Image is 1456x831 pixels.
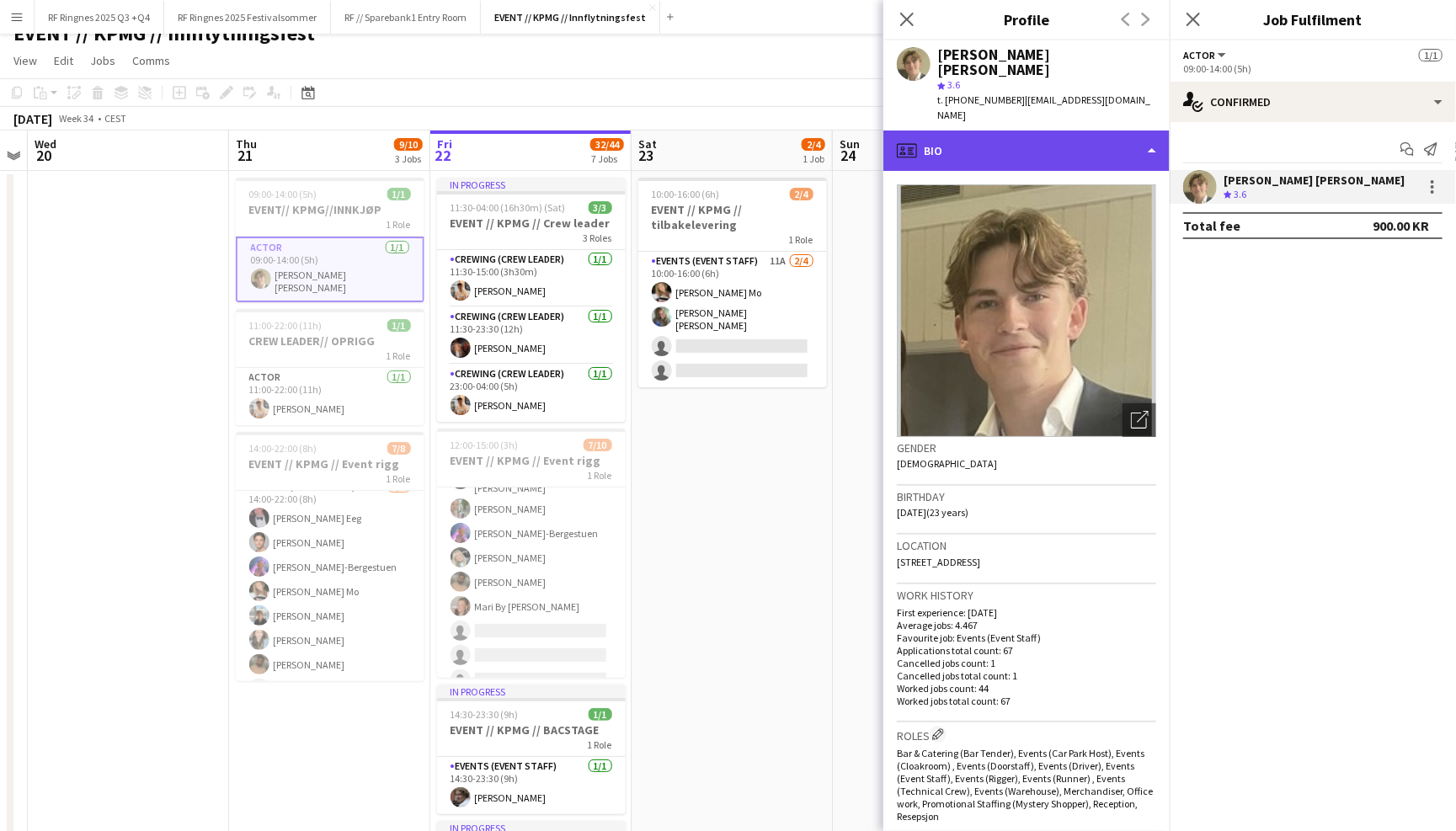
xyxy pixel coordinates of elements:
app-job-card: 09:00-14:00 (5h)1/1EVENT// KPMG//INNKJØP1 RoleActor1/109:00-14:00 (5h)[PERSON_NAME] [PERSON_NAME] [236,178,424,302]
p: First experience: [DATE] [897,606,1156,619]
span: 3.6 [947,78,960,91]
span: 21 [233,146,257,165]
span: 7/10 [584,439,612,451]
span: Sun [840,136,860,152]
span: 1 Role [789,233,813,246]
app-card-role: Actor1/111:00-22:00 (11h)[PERSON_NAME] [236,368,424,425]
app-card-role: Events (Event Staff)3I4A7/814:00-22:00 (8h)[PERSON_NAME] Eeg[PERSON_NAME][PERSON_NAME]-Bergestuen... [236,477,424,706]
span: [DEMOGRAPHIC_DATA] [897,457,997,470]
span: Wed [35,136,56,152]
span: 1 Role [387,218,411,231]
div: [PERSON_NAME] [PERSON_NAME] [1224,173,1405,188]
span: Actor [1183,49,1215,61]
div: [DATE] [13,110,52,127]
h3: EVENT// KPMG//INNKJØP [236,202,424,217]
span: 20 [32,146,56,165]
p: Worked jobs total count: 67 [897,695,1156,707]
span: 1/1 [387,188,411,200]
span: 32/44 [590,138,624,151]
h3: Job Fulfilment [1170,8,1456,30]
span: 3/3 [589,201,612,214]
h3: EVENT // KPMG // tilbakelevering [638,202,827,232]
span: 3 Roles [584,232,612,244]
button: RF // Sparebank1 Entry Room [331,1,481,34]
div: Open photos pop-in [1123,403,1156,437]
h1: EVENT // KPMG // Innflytningsfest [13,21,315,46]
span: Bar & Catering (Bar Tender), Events (Car Park Host), Events (Cloakroom) , Events (Doorstaff), Eve... [897,747,1153,823]
span: Comms [132,53,170,68]
span: Thu [236,136,257,152]
div: In progress [437,178,626,191]
span: 11:30-04:00 (16h30m) (Sat) [451,201,566,214]
app-job-card: 11:00-22:00 (11h)1/1CREW LEADER// OPRIGG1 RoleActor1/111:00-22:00 (11h)[PERSON_NAME] [236,309,424,425]
span: 14:00-22:00 (8h) [249,442,317,455]
span: 23 [636,146,657,165]
span: Fri [437,136,452,152]
span: | [EMAIL_ADDRESS][DOMAIN_NAME] [937,93,1150,121]
h3: EVENT // KPMG // Crew leader [437,216,626,231]
div: 1 Job [803,152,824,165]
app-job-card: 14:00-22:00 (8h)7/8EVENT // KPMG // Event rigg1 RoleEvents (Event Staff)3I4A7/814:00-22:00 (8h)[P... [236,432,424,681]
h3: EVENT // KPMG // Event rigg [437,453,626,468]
span: 7/8 [387,442,411,455]
div: 09:00-14:00 (5h) [1183,62,1443,75]
span: View [13,53,37,68]
span: t. [PHONE_NUMBER] [937,93,1025,106]
h3: Birthday [897,489,1156,504]
p: Applications total count: 67 [897,644,1156,657]
button: RF Ringnes 2025 Q3 +Q4 [35,1,164,34]
p: Cancelled jobs count: 1 [897,657,1156,669]
p: Cancelled jobs total count: 1 [897,669,1156,682]
span: 12:00-15:00 (3h) [451,439,519,451]
h3: Gender [897,440,1156,455]
div: 12:00-15:00 (3h)7/10EVENT // KPMG // Event rigg1 RoleEvents (Event Staff)3I8A7/1012:00-15:00 (3h)... [437,429,626,678]
span: Week 34 [56,112,98,125]
h3: EVENT // KPMG // Event rigg [236,456,424,471]
app-job-card: In progress11:30-04:00 (16h30m) (Sat)3/3EVENT // KPMG // Crew leader3 RolesCrewing (Crew Leader)1... [437,178,626,422]
span: 2/4 [802,138,825,151]
div: Confirmed [1170,82,1456,122]
div: 7 Jobs [591,152,623,165]
h3: Roles [897,726,1156,743]
span: Jobs [90,53,115,68]
div: 3 Jobs [395,152,422,165]
p: Worked jobs count: 44 [897,682,1156,695]
span: 9/10 [394,138,423,151]
div: In progress [437,685,626,698]
app-job-card: 10:00-16:00 (6h)2/4EVENT // KPMG // tilbakelevering1 RoleEvents (Event Staff)11A2/410:00-16:00 (6... [638,178,827,387]
span: 2/4 [790,188,813,200]
span: 1/1 [387,319,411,332]
span: 09:00-14:00 (5h) [249,188,317,200]
span: 1 Role [588,738,612,751]
app-card-role: Crewing (Crew Leader)1/123:00-04:00 (5h)[PERSON_NAME] [437,365,626,422]
h3: Location [897,538,1156,553]
div: 900.00 KR [1373,217,1429,234]
span: 3.6 [1234,188,1246,200]
h3: Profile [883,8,1170,30]
span: Edit [54,53,73,68]
span: 10:00-16:00 (6h) [652,188,720,200]
span: 22 [435,146,452,165]
p: Average jobs: 4.467 [897,619,1156,631]
div: [PERSON_NAME] [PERSON_NAME] [937,47,1156,77]
button: RF Ringnes 2025 Festivalsommer [164,1,331,34]
div: Total fee [1183,217,1240,234]
span: Sat [638,136,657,152]
app-job-card: In progress14:30-23:30 (9h)1/1EVENT // KPMG // BACSTAGE1 RoleEvents (Event Staff)1/114:30-23:30 (... [437,685,626,814]
div: Bio [883,131,1170,171]
app-card-role: Actor1/109:00-14:00 (5h)[PERSON_NAME] [PERSON_NAME] [236,237,424,302]
h3: EVENT // KPMG // BACSTAGE [437,722,626,738]
span: 1 Role [387,349,411,362]
h3: Work history [897,588,1156,603]
span: [DATE] (23 years) [897,506,968,519]
a: Edit [47,50,80,72]
span: 1 Role [387,472,411,485]
span: [STREET_ADDRESS] [897,556,980,568]
app-card-role: Crewing (Crew Leader)1/111:30-15:00 (3h30m)[PERSON_NAME] [437,250,626,307]
img: Crew avatar or photo [897,184,1156,437]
